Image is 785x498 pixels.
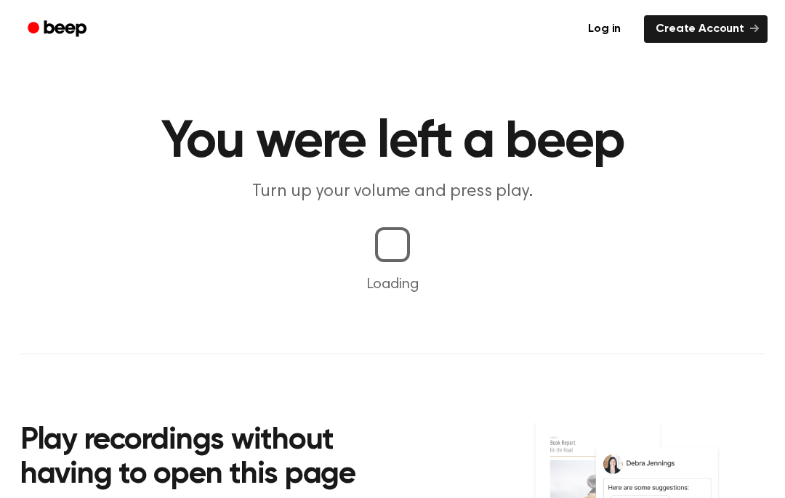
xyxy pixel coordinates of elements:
[644,15,768,43] a: Create Account
[113,180,672,204] p: Turn up your volume and press play.
[20,424,412,493] h2: Play recordings without having to open this page
[20,116,765,168] h1: You were left a beep
[573,12,635,46] a: Log in
[17,274,768,295] p: Loading
[17,15,100,44] a: Beep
